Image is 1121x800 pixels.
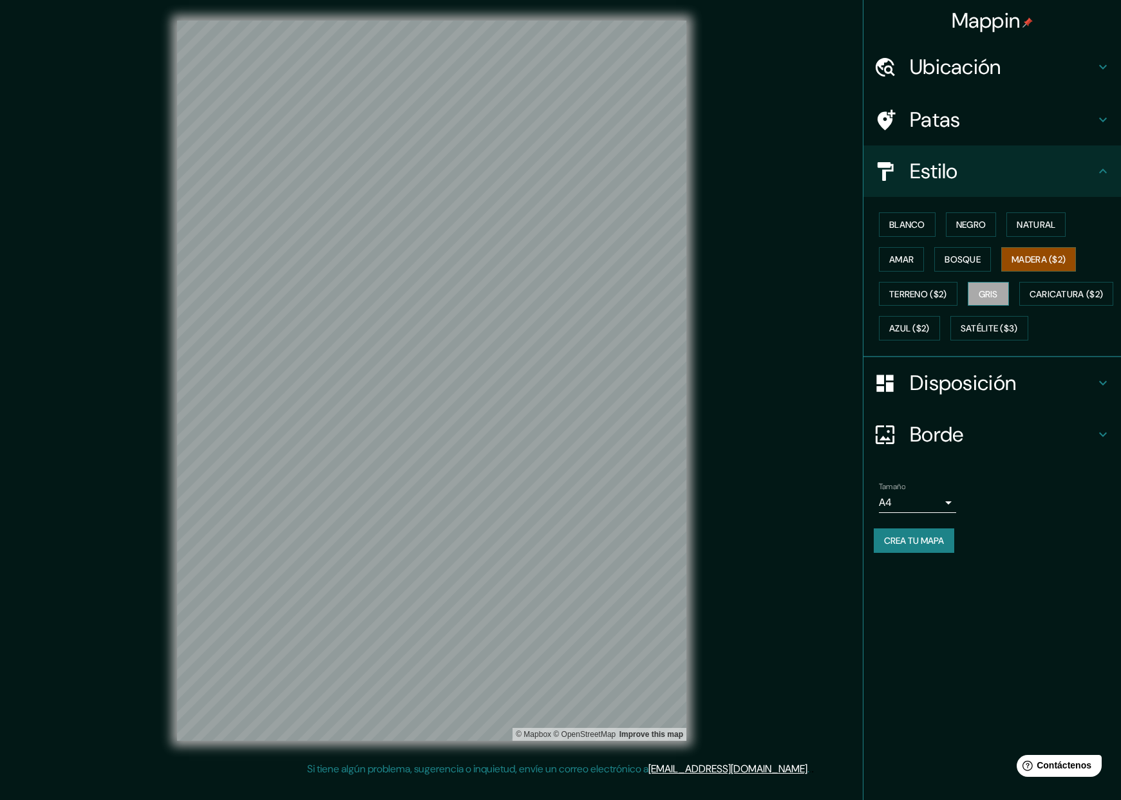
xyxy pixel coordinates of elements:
font: Si tiene algún problema, sugerencia o inquietud, envíe un correo electrónico a [307,762,648,776]
font: Ubicación [910,53,1001,80]
button: Negro [946,212,997,237]
font: Satélite ($3) [961,323,1018,335]
div: Disposición [863,357,1121,409]
font: Azul ($2) [889,323,930,335]
font: . [809,761,811,776]
button: Caricatura ($2) [1019,282,1114,306]
a: Map feedback [619,730,683,739]
button: Gris [968,282,1009,306]
font: Tamaño [879,481,905,492]
button: Terreno ($2) [879,282,957,306]
font: Bosque [945,254,981,265]
img: pin-icon.png [1022,17,1033,28]
font: . [811,761,814,776]
button: Natural [1006,212,1066,237]
a: [EMAIL_ADDRESS][DOMAIN_NAME] [648,762,807,776]
button: Amar [879,247,924,272]
button: Crea tu mapa [874,528,954,553]
font: Disposición [910,369,1016,396]
font: A4 [879,496,892,509]
div: Ubicación [863,41,1121,93]
font: Madera ($2) [1012,254,1066,265]
div: Estilo [863,145,1121,197]
font: Estilo [910,158,958,185]
font: Gris [979,288,998,300]
button: Satélite ($3) [950,316,1028,340]
font: Negro [956,219,986,230]
a: OpenStreetMap [553,730,616,739]
font: Patas [910,106,961,133]
font: Blanco [889,219,925,230]
iframe: Lanzador de widgets de ayuda [1006,750,1107,786]
button: Bosque [934,247,991,272]
font: Amar [889,254,914,265]
font: Mappin [952,7,1021,34]
font: Caricatura ($2) [1030,288,1104,300]
button: Blanco [879,212,936,237]
font: Natural [1017,219,1055,230]
div: Patas [863,94,1121,145]
button: Madera ($2) [1001,247,1076,272]
font: Terreno ($2) [889,288,947,300]
font: . [807,762,809,776]
canvas: Mapa [177,21,686,741]
button: Azul ($2) [879,316,940,340]
font: Crea tu mapa [884,535,944,546]
div: Borde [863,409,1121,460]
div: A4 [879,492,956,513]
font: Borde [910,421,964,448]
a: Mapbox [516,730,551,739]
